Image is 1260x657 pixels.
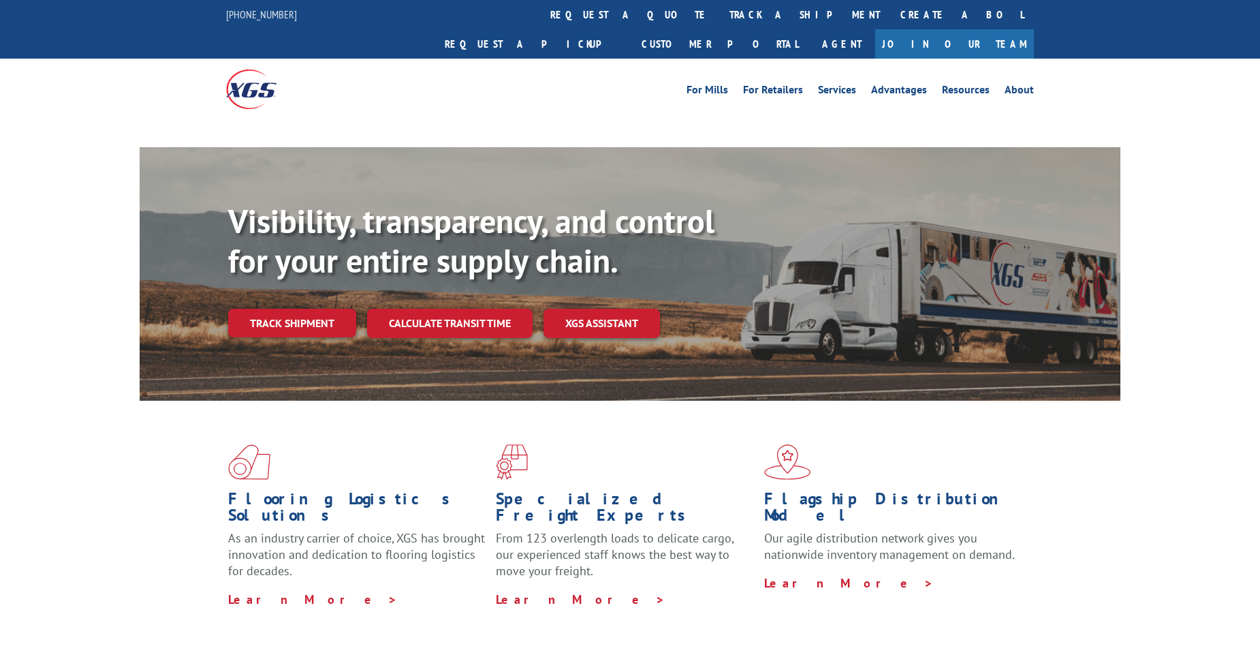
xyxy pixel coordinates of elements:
a: Join Our Team [875,29,1034,59]
h1: Flagship Distribution Model [764,491,1022,530]
a: About [1005,85,1034,100]
a: Track shipment [228,309,356,337]
p: From 123 overlength loads to delicate cargo, our experienced staff knows the best way to move you... [496,530,753,591]
span: As an industry carrier of choice, XGS has brought innovation and dedication to flooring logistics... [228,530,485,579]
a: Services [818,85,856,100]
b: Visibility, transparency, and control for your entire supply chain. [228,200,714,281]
a: Request a pickup [435,29,631,59]
a: Advantages [871,85,927,100]
a: For Retailers [743,85,803,100]
a: [PHONE_NUMBER] [226,7,297,21]
a: Calculate transit time [367,309,533,338]
a: Learn More > [228,592,398,607]
img: xgs-icon-flagship-distribution-model-red [764,444,811,480]
a: Learn More > [764,575,934,591]
a: XGS ASSISTANT [544,309,660,338]
img: xgs-icon-total-supply-chain-intelligence-red [228,444,270,480]
span: Our agile distribution network gives you nationwide inventory management on demand. [764,530,1015,562]
a: Learn More > [496,592,665,607]
a: Resources [942,85,990,100]
h1: Flooring Logistics Solutions [228,491,486,530]
a: Agent [808,29,875,59]
a: For Mills [687,85,728,100]
a: Customer Portal [631,29,808,59]
img: xgs-icon-focused-on-flooring-red [496,444,528,480]
h1: Specialized Freight Experts [496,491,753,530]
